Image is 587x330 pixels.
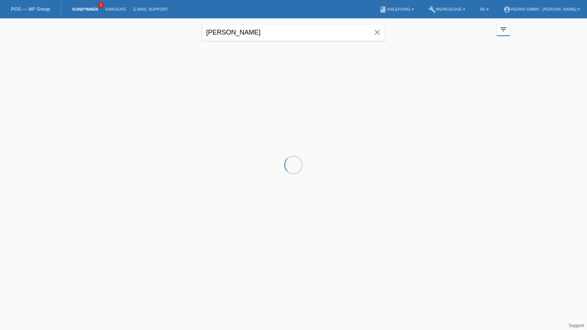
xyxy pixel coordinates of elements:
[11,6,50,12] a: POS — MF Group
[425,7,469,11] a: buildWerkzeuge ▾
[499,25,507,33] i: filter_list
[379,6,387,13] i: book
[98,2,104,8] span: 1
[69,7,102,11] a: Kund*innen
[503,6,511,13] i: account_circle
[130,7,172,11] a: E-Mail Support
[429,6,436,13] i: build
[500,7,583,11] a: account_circleRedro GmbH - [PERSON_NAME] ▾
[373,28,382,37] i: close
[202,24,385,41] input: Suche...
[376,7,417,11] a: bookAnleitung ▾
[569,323,584,328] a: Support
[102,7,130,11] a: Einkäufe
[476,7,492,11] a: DE ▾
